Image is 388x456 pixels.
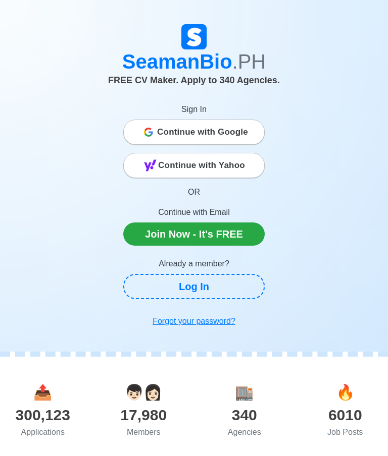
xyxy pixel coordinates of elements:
span: applications [33,384,52,401]
p: Sign In [123,103,265,116]
span: .PH [232,50,266,73]
span: agencies [235,384,254,401]
p: OR [123,186,265,198]
u: Forgot your password? [153,317,235,325]
span: Continue with Google [157,122,248,142]
p: Already a member? [123,258,265,270]
button: Continue with Yahoo [123,153,265,178]
span: jobs [336,384,355,401]
a: Log In [123,274,265,299]
button: Continue with Google [123,120,265,145]
a: Join Now - It's FREE [123,222,265,246]
p: Continue with Email [123,206,265,218]
div: Agencies [194,426,295,438]
div: 17,980 [93,404,195,426]
div: 340 [194,404,295,426]
a: Forgot your password? [123,311,265,331]
span: FREE CV Maker. Apply to 340 Agencies. [108,75,280,85]
div: Members [93,426,195,438]
span: users [125,384,162,401]
img: Logo [181,24,207,49]
span: Continue with Yahoo [158,155,245,176]
h1: SeamanBio [20,49,368,74]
